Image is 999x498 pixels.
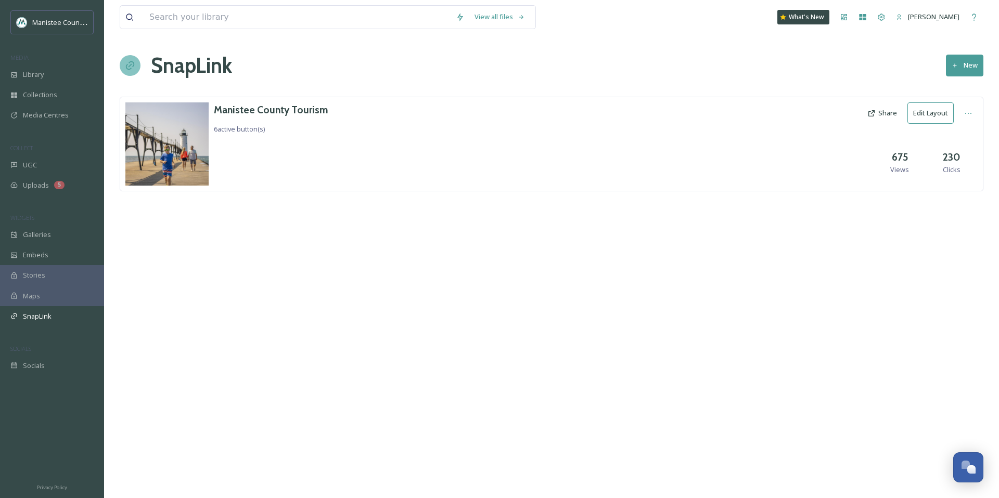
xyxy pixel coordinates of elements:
span: Library [23,70,44,80]
button: Open Chat [953,452,983,482]
span: Media Centres [23,110,69,120]
span: Views [890,165,909,175]
input: Search your library [144,6,451,29]
h1: SnapLink [151,50,232,81]
button: Share [862,103,902,123]
span: Privacy Policy [37,484,67,491]
a: Manistee County Tourism [214,102,328,117]
span: Clicks [943,165,960,175]
a: What's New [777,10,829,24]
span: SOCIALS [10,345,31,352]
span: Maps [23,291,40,301]
span: COLLECT [10,144,33,152]
span: WIDGETS [10,214,34,221]
span: Galleries [23,230,51,240]
h3: 675 [892,150,908,165]
h3: 230 [943,150,960,165]
button: New [946,55,983,76]
span: Stories [23,270,45,280]
span: 6 active button(s) [214,124,265,134]
img: logo.jpeg [17,17,27,28]
div: 5 [54,181,65,189]
span: Embeds [23,250,48,260]
a: Privacy Policy [37,480,67,493]
span: [PERSON_NAME] [908,12,959,21]
span: Socials [23,361,45,371]
span: Collections [23,90,57,100]
span: Uploads [23,180,49,190]
span: MEDIA [10,54,29,61]
a: [PERSON_NAME] [891,7,965,27]
button: Edit Layout [907,102,954,124]
span: UGC [23,160,37,170]
span: SnapLink [23,311,52,321]
a: View all files [469,7,530,27]
img: 93b0e3d1-cca5-473b-80b2-6a6eee0f42da.jpg [125,102,209,186]
span: Manistee County Tourism [32,17,112,27]
a: Edit Layout [907,102,959,124]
